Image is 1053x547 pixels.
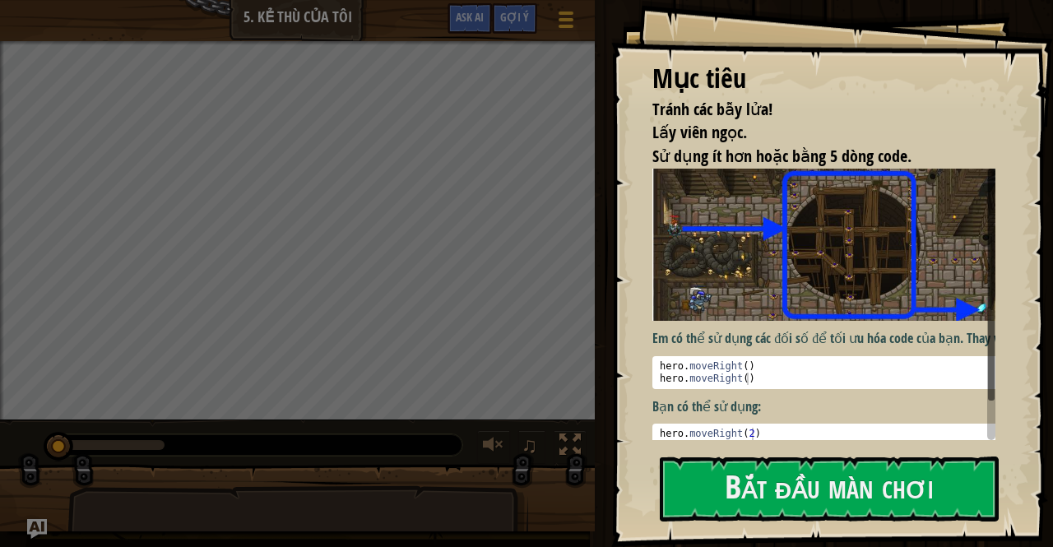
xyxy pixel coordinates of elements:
span: Lấy viên ngọc. [652,121,747,143]
p: Bạn có thể sử dụng: [652,397,1008,416]
button: Bật tắt chế độ toàn màn hình [554,430,587,464]
span: Sử dụng ít hơn hoặc bằng 5 dòng code. [652,145,912,167]
button: Tùy chỉnh âm lượng [477,430,510,464]
button: Bắt đầu màn chơi [660,457,999,522]
span: Gợi ý [500,9,529,25]
img: Enemy mine [652,169,1008,321]
span: ♫ [522,433,538,457]
div: Mục tiêu [652,60,995,98]
li: Tránh các bẫy lửa! [632,98,991,122]
button: Ask AI [448,3,492,34]
button: Ask AI [27,519,47,539]
p: Em có thể sử dụng các đối số để tối ưu hóa code của bạn. Thay vì: [652,329,1008,348]
li: Lấy viên ngọc. [632,121,991,145]
button: Hiện game menu [545,3,587,42]
span: Tránh các bẫy lửa! [652,98,772,120]
li: Sử dụng ít hơn hoặc bằng 5 dòng code. [632,145,991,169]
button: ♫ [518,430,546,464]
span: Ask AI [456,9,484,25]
